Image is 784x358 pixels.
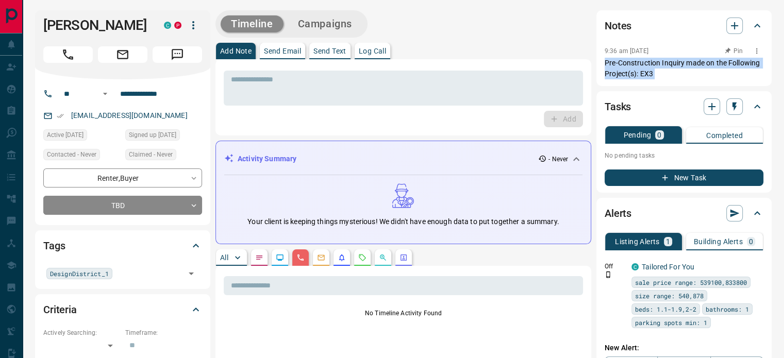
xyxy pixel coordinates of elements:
div: Notes [605,13,763,38]
p: New Alert: [605,343,763,353]
div: Tue Mar 08 2022 [43,129,120,144]
svg: Notes [255,253,263,262]
p: 9:36 am [DATE] [605,47,648,55]
span: DesignDistrict_1 [50,268,109,279]
button: New Task [605,169,763,186]
div: TBD [43,196,202,215]
a: Tailored For You [642,263,694,271]
p: 0 [749,238,753,245]
div: Renter , Buyer [43,168,202,187]
p: Log Call [359,47,386,55]
p: Actively Searching: [43,328,120,337]
span: size range: 540,878 [635,291,704,301]
p: Your client is keeping things mysterious! We didn't have enough data to put together a summary. [247,216,559,227]
span: Active [DATE] [47,130,84,140]
svg: Push Notification Only [605,271,612,278]
h2: Criteria [43,301,77,318]
p: Building Alerts [694,238,743,245]
svg: Email Verified [57,112,64,120]
p: Completed [706,132,743,139]
button: Pin [719,46,749,56]
p: Listing Alerts [615,238,660,245]
svg: Calls [296,253,305,262]
span: sale price range: 539100,833800 [635,277,747,287]
p: Pre-Construction Inquiry made on the Following Project(s): EX3 [605,58,763,79]
p: Add Note [220,47,252,55]
div: Activity Summary- Never [224,149,582,168]
p: No Timeline Activity Found [224,309,583,318]
h2: Tasks [605,98,631,115]
div: condos.ca [631,263,639,270]
p: Timeframe: [125,328,202,337]
div: Alerts [605,201,763,226]
div: Fri Dec 30 2016 [125,129,202,144]
div: Tasks [605,94,763,119]
div: property.ca [174,22,181,29]
p: Off [605,262,625,271]
p: Send Email [264,47,301,55]
button: Open [99,88,111,100]
button: Timeline [221,15,283,32]
p: Activity Summary [238,154,296,164]
div: Criteria [43,297,202,322]
span: Call [43,46,93,63]
h1: [PERSON_NAME] [43,17,148,33]
p: All [220,254,228,261]
span: bathrooms: 1 [706,304,749,314]
svg: Emails [317,253,325,262]
a: [EMAIL_ADDRESS][DOMAIN_NAME] [71,111,188,120]
h2: Notes [605,18,631,34]
span: Message [153,46,202,63]
svg: Requests [358,253,366,262]
h2: Tags [43,237,65,254]
p: - Never [548,155,568,164]
span: Contacted - Never [47,149,96,160]
p: Send Text [313,47,346,55]
p: 1 [666,238,670,245]
span: Signed up [DATE] [129,130,176,140]
div: condos.ca [164,22,171,29]
svg: Lead Browsing Activity [276,253,284,262]
div: Tags [43,233,202,258]
span: beds: 1.1-1.9,2-2 [635,304,696,314]
svg: Agent Actions [399,253,408,262]
p: 0 [657,131,661,139]
p: No pending tasks [605,148,763,163]
button: Open [184,266,198,281]
button: Campaigns [288,15,362,32]
span: parking spots min: 1 [635,317,707,328]
p: Pending [623,131,651,139]
span: Email [98,46,147,63]
svg: Opportunities [379,253,387,262]
span: Claimed - Never [129,149,173,160]
h2: Alerts [605,205,631,221]
svg: Listing Alerts [338,253,346,262]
